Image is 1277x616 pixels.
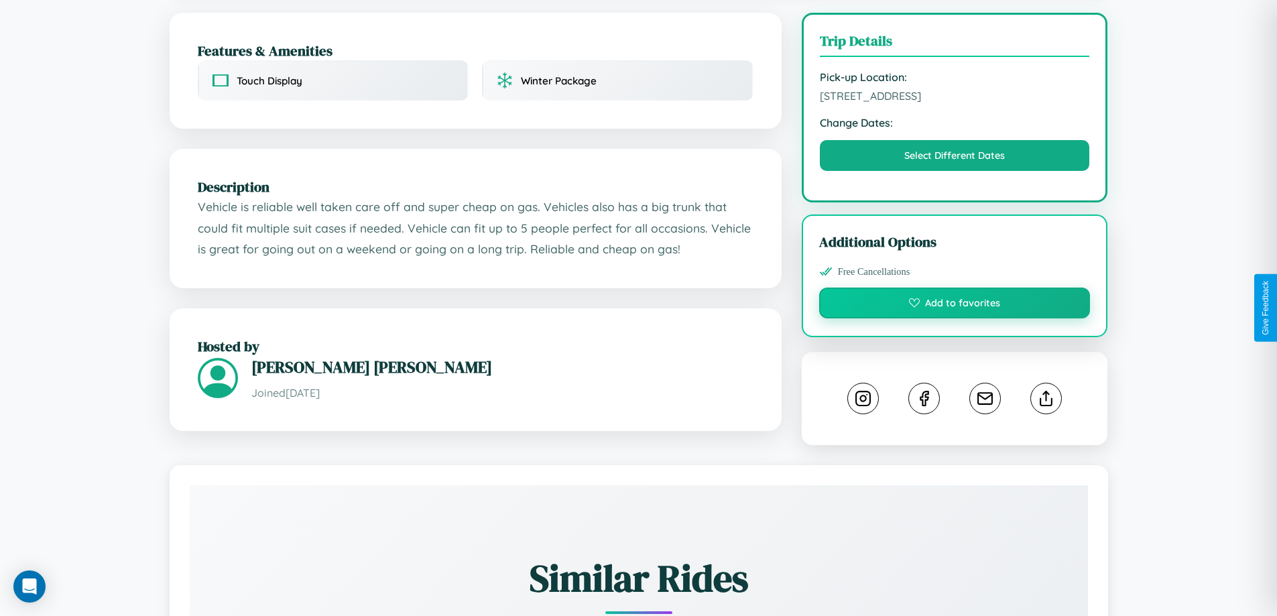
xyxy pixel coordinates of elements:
[198,177,753,196] h2: Description
[1261,281,1270,335] div: Give Feedback
[198,41,753,60] h2: Features & Amenities
[838,266,910,278] span: Free Cancellations
[820,89,1090,103] span: [STREET_ADDRESS]
[819,232,1091,251] h3: Additional Options
[237,74,302,87] span: Touch Display
[521,74,597,87] span: Winter Package
[820,116,1090,129] strong: Change Dates:
[198,196,753,260] p: Vehicle is reliable well taken care off and super cheap on gas. Vehicles also has a big trunk tha...
[237,552,1041,604] h2: Similar Rides
[819,288,1091,318] button: Add to favorites
[820,31,1090,57] h3: Trip Details
[251,356,753,378] h3: [PERSON_NAME] [PERSON_NAME]
[820,140,1090,171] button: Select Different Dates
[13,570,46,603] div: Open Intercom Messenger
[820,70,1090,84] strong: Pick-up Location:
[251,383,753,403] p: Joined [DATE]
[198,336,753,356] h2: Hosted by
